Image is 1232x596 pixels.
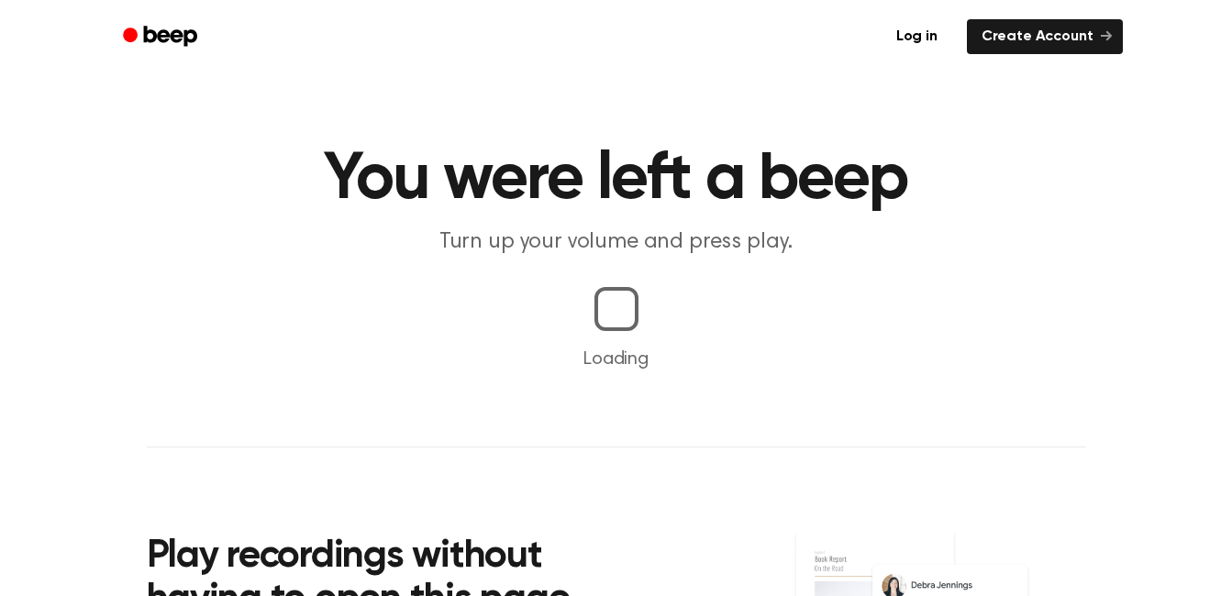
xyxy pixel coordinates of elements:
a: Create Account [967,19,1123,54]
p: Loading [22,346,1210,373]
a: Log in [878,16,956,58]
a: Beep [110,19,214,55]
p: Turn up your volume and press play. [264,227,969,258]
h1: You were left a beep [147,147,1086,213]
